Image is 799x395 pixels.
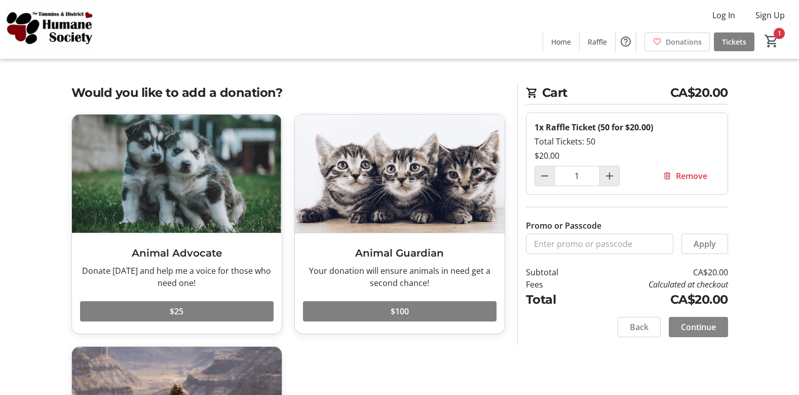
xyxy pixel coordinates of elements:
button: Decrement by one [535,166,554,186]
div: Donate [DATE] and help me a voice for those who need one! [80,265,274,289]
input: Raffle Ticket (50 for $20.00) Quantity [554,166,600,186]
td: CA$20.00 [584,291,728,309]
button: Continue [669,317,728,337]
button: $25 [80,301,274,321]
span: Apply [694,238,716,250]
a: Raffle [580,32,615,51]
h3: Animal Guardian [303,245,497,261]
td: Fees [526,278,585,291]
div: $20.00 [535,150,719,162]
span: Donations [666,37,702,47]
a: Tickets [714,32,754,51]
div: Total Tickets: 50 [535,135,719,148]
span: Log In [712,9,735,21]
a: Donations [644,32,710,51]
h3: Animal Advocate [80,245,274,261]
button: Help [616,31,636,52]
span: Remove [676,170,707,182]
button: Increment by one [600,166,619,186]
span: Continue [681,321,716,333]
input: Enter promo or passcode [526,234,673,254]
td: Calculated at checkout [584,278,728,291]
button: Log In [704,7,743,23]
span: Sign Up [755,9,785,21]
img: Timmins and District Humane Society's Logo [6,4,96,55]
span: Tickets [722,37,746,47]
label: Promo or Passcode [526,220,601,232]
span: $25 [170,305,183,317]
span: Home [551,37,571,47]
h2: Cart [526,84,728,104]
td: CA$20.00 [584,266,728,278]
span: CA$20.00 [670,84,728,102]
div: Your donation will ensure animals in need get a second chance! [303,265,497,289]
h2: Would you like to add a donation? [71,84,505,102]
span: $100 [391,305,409,317]
button: Remove [651,166,719,186]
span: Back [630,321,649,333]
img: Animal Guardian [295,115,505,233]
button: $100 [303,301,497,321]
td: Total [526,291,585,309]
button: Apply [681,234,728,254]
a: Home [543,32,579,51]
button: Sign Up [747,7,793,23]
button: Back [618,317,661,337]
button: Cart [763,32,781,50]
img: Animal Advocate [72,115,282,233]
span: Raffle [588,37,607,47]
div: 1x Raffle Ticket (50 for $20.00) [535,121,719,133]
td: Subtotal [526,266,585,278]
